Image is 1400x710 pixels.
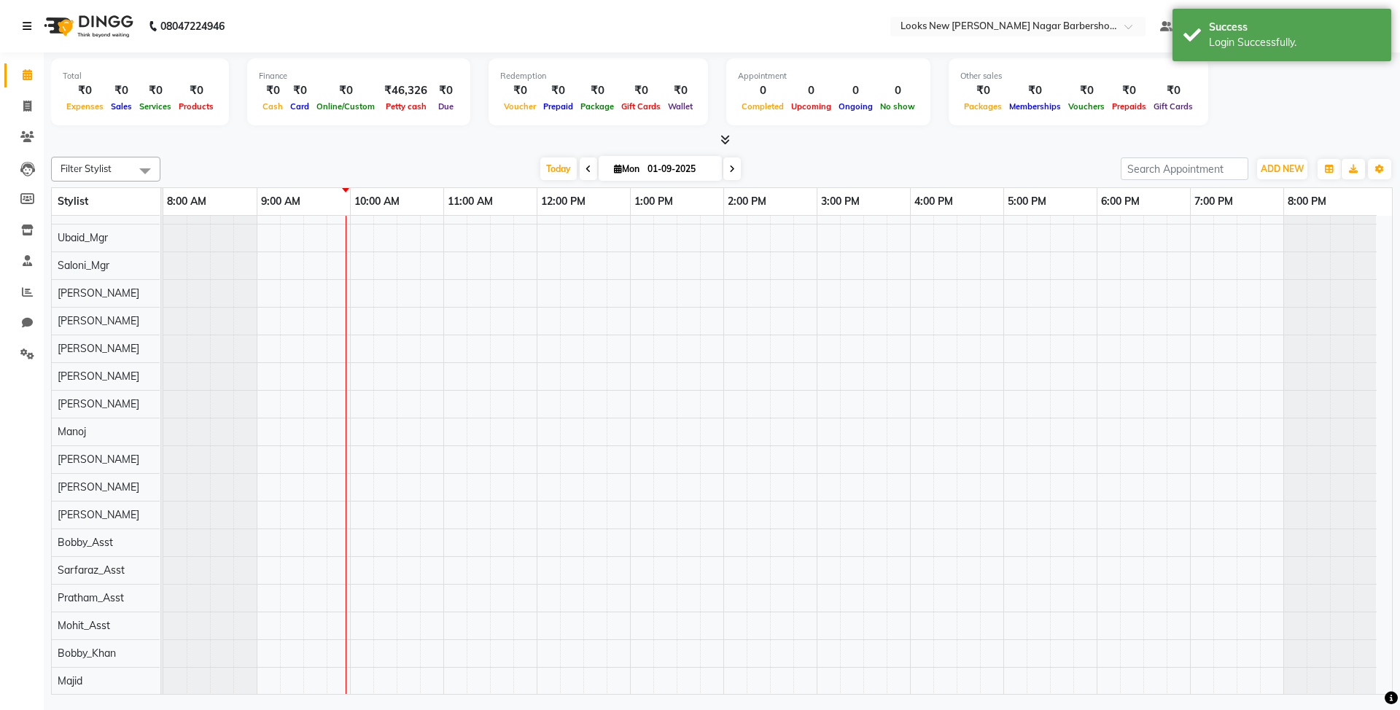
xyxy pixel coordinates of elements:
[1150,101,1197,112] span: Gift Cards
[58,647,116,660] span: Bobby_Khan
[58,619,110,632] span: Mohit_Asst
[287,101,313,112] span: Card
[664,82,696,99] div: ₹0
[1121,157,1248,180] input: Search Appointment
[1006,101,1065,112] span: Memberships
[1006,82,1065,99] div: ₹0
[1108,101,1150,112] span: Prepaids
[58,231,108,244] span: Ubaid_Mgr
[960,70,1197,82] div: Other sales
[1284,191,1330,212] a: 8:00 PM
[433,82,459,99] div: ₹0
[817,191,863,212] a: 3:00 PM
[259,101,287,112] span: Cash
[664,101,696,112] span: Wallet
[911,191,957,212] a: 4:00 PM
[738,82,787,99] div: 0
[1150,82,1197,99] div: ₹0
[960,82,1006,99] div: ₹0
[58,453,139,466] span: [PERSON_NAME]
[787,82,835,99] div: 0
[107,82,136,99] div: ₹0
[577,101,618,112] span: Package
[382,101,430,112] span: Petty cash
[577,82,618,99] div: ₹0
[58,536,113,549] span: Bobby_Asst
[58,342,139,355] span: [PERSON_NAME]
[163,191,210,212] a: 8:00 AM
[63,101,107,112] span: Expenses
[58,591,124,604] span: Pratham_Asst
[351,191,403,212] a: 10:00 AM
[313,82,378,99] div: ₹0
[1191,191,1237,212] a: 7:00 PM
[876,82,919,99] div: 0
[58,480,139,494] span: [PERSON_NAME]
[610,163,643,174] span: Mon
[960,101,1006,112] span: Packages
[1257,159,1307,179] button: ADD NEW
[500,70,696,82] div: Redemption
[259,70,459,82] div: Finance
[58,314,139,327] span: [PERSON_NAME]
[107,101,136,112] span: Sales
[58,508,139,521] span: [PERSON_NAME]
[61,163,112,174] span: Filter Stylist
[58,563,125,577] span: Sarfaraz_Asst
[1065,101,1108,112] span: Vouchers
[58,397,139,410] span: [PERSON_NAME]
[58,674,82,687] span: Majid
[835,101,876,112] span: Ongoing
[175,101,217,112] span: Products
[540,82,577,99] div: ₹0
[63,82,107,99] div: ₹0
[378,82,433,99] div: ₹46,326
[1261,163,1304,174] span: ADD NEW
[787,101,835,112] span: Upcoming
[724,191,770,212] a: 2:00 PM
[160,6,225,47] b: 08047224946
[738,70,919,82] div: Appointment
[313,101,378,112] span: Online/Custom
[175,82,217,99] div: ₹0
[500,101,540,112] span: Voucher
[540,101,577,112] span: Prepaid
[631,191,677,212] a: 1:00 PM
[876,101,919,112] span: No show
[63,70,217,82] div: Total
[643,158,716,180] input: 2025-09-01
[58,370,139,383] span: [PERSON_NAME]
[444,191,497,212] a: 11:00 AM
[540,157,577,180] span: Today
[1108,82,1150,99] div: ₹0
[1004,191,1050,212] a: 5:00 PM
[738,101,787,112] span: Completed
[1209,20,1380,35] div: Success
[500,82,540,99] div: ₹0
[1209,35,1380,50] div: Login Successfully.
[537,191,589,212] a: 12:00 PM
[618,82,664,99] div: ₹0
[1097,191,1143,212] a: 6:00 PM
[835,82,876,99] div: 0
[287,82,313,99] div: ₹0
[257,191,304,212] a: 9:00 AM
[58,425,86,438] span: Manoj
[1065,82,1108,99] div: ₹0
[58,195,88,208] span: Stylist
[136,101,175,112] span: Services
[136,82,175,99] div: ₹0
[58,286,139,300] span: [PERSON_NAME]
[37,6,137,47] img: logo
[435,101,457,112] span: Due
[259,82,287,99] div: ₹0
[58,203,126,216] span: Counter_Sales
[618,101,664,112] span: Gift Cards
[58,259,109,272] span: Saloni_Mgr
